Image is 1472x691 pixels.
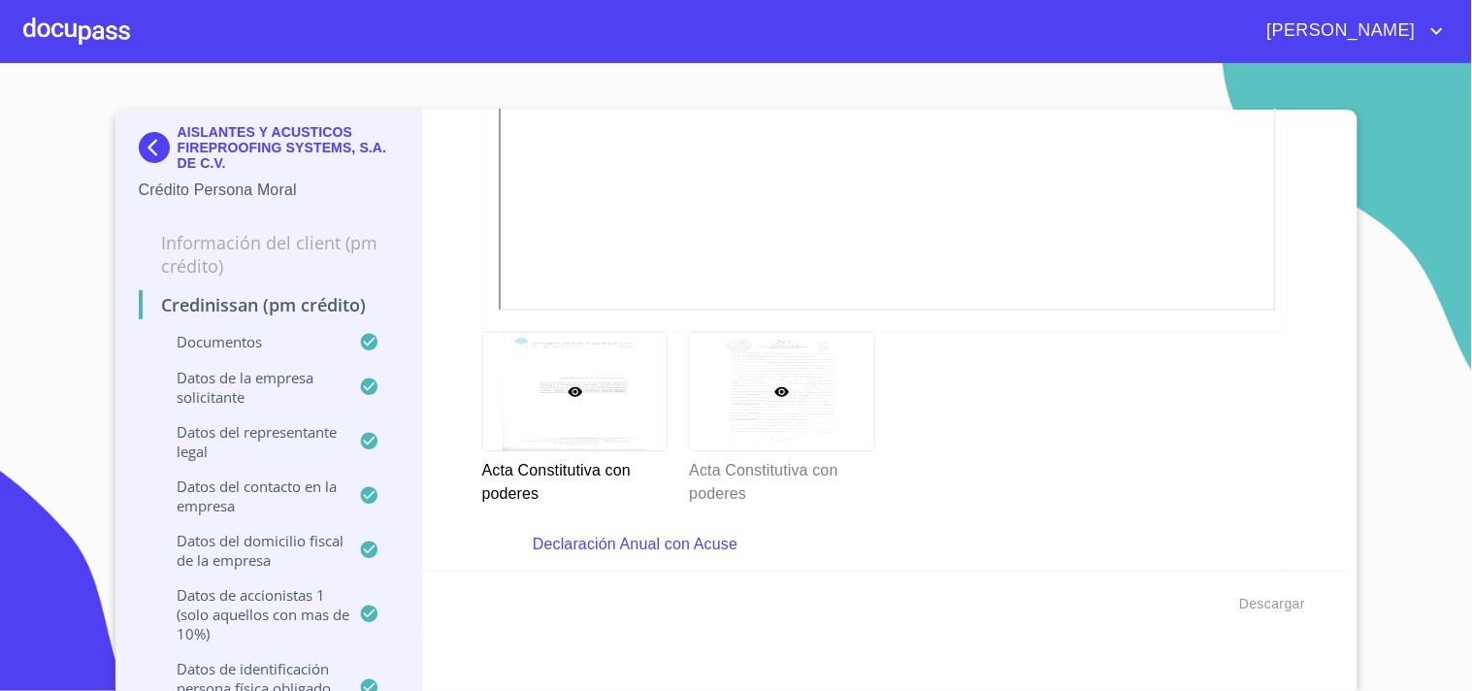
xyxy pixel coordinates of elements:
p: Datos del contacto en la empresa [139,477,360,515]
p: Información del Client (PM crédito) [139,231,400,278]
p: Documentos [139,332,360,351]
p: Datos del representante legal [139,422,360,461]
p: Acta Constitutiva con poderes [482,451,667,506]
span: Descargar [1239,592,1305,616]
p: AISLANTES Y ACUSTICOS FIREPROOFING SYSTEMS, S.A. DE C.V. [178,124,400,171]
div: AISLANTES Y ACUSTICOS FIREPROOFING SYSTEMS, S.A. DE C.V. [139,124,400,179]
p: Datos de la empresa solicitante [139,368,360,407]
button: account of current user [1253,16,1449,47]
button: Descargar [1231,586,1313,622]
p: Datos del domicilio fiscal de la empresa [139,531,360,570]
p: Declaración Anual con Acuse [533,533,1237,556]
p: Datos de accionistas 1 (solo aquellos con mas de 10%) [139,585,360,643]
span: [PERSON_NAME] [1253,16,1425,47]
img: Docupass spot blue [139,132,178,163]
p: Credinissan (PM crédito) [139,293,400,316]
p: Crédito Persona Moral [139,179,400,202]
p: Acta Constitutiva con poderes [689,451,873,506]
